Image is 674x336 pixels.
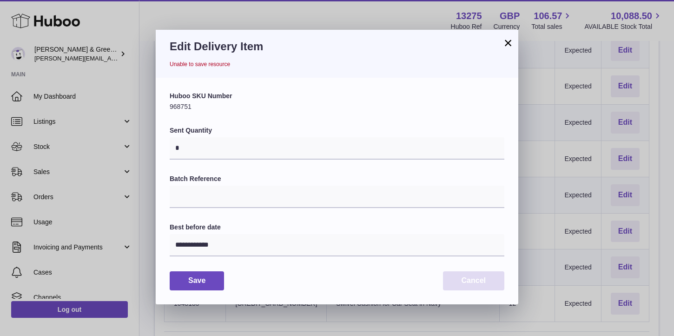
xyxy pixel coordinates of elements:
[443,271,504,290] button: Cancel
[170,126,504,135] label: Sent Quantity
[170,271,224,290] button: Save
[502,37,514,48] button: ×
[170,175,504,183] label: Batch Reference
[170,223,504,232] label: Best before date
[170,92,504,101] label: Huboo SKU Number
[170,39,504,54] h3: Edit Delivery Item
[170,56,504,68] div: Unable to save resource
[170,92,504,112] div: 968751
